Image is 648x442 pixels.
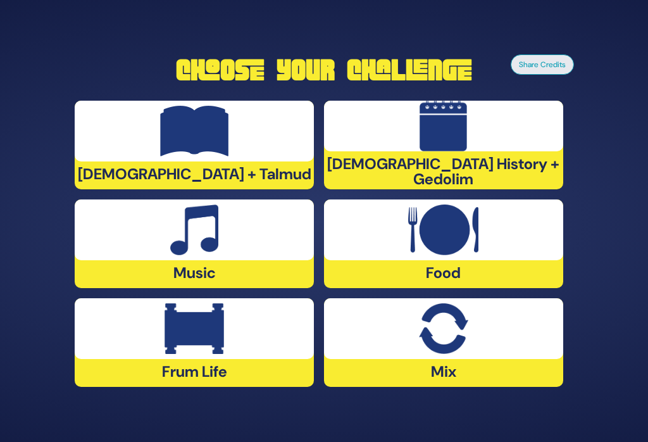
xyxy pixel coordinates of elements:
div: [DEMOGRAPHIC_DATA] History + Gedolim [324,101,563,189]
img: Frum Life [165,303,224,354]
div: Frum Life [75,298,314,387]
div: Music [75,199,314,288]
h1: Choose Your Challenge [75,55,573,85]
div: Mix [324,298,563,387]
div: Food [324,199,563,288]
img: Jewish History + Gedolim [420,101,467,151]
img: Mix [419,303,468,354]
div: [DEMOGRAPHIC_DATA] + Talmud [75,101,314,189]
img: Tanach + Talmud [160,106,228,156]
button: Share Credits [511,54,574,75]
img: Food [408,205,478,255]
img: Music [170,205,219,255]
